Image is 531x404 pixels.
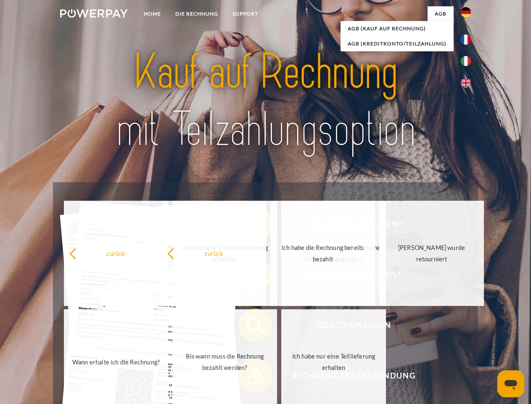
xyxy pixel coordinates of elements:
[341,36,454,51] a: AGB (Kreditkonto/Teilzahlung)
[80,40,451,161] img: title-powerpay_de.svg
[167,247,262,259] div: zurück
[275,242,370,265] div: Ich habe die Rechnung bereits bezahlt
[461,78,471,88] img: en
[461,56,471,66] img: it
[341,21,454,36] a: AGB (Kauf auf Rechnung)
[286,351,381,373] div: Ich habe nur eine Teillieferung erhalten
[384,242,479,265] div: [PERSON_NAME] wurde retourniert
[428,6,454,21] a: agb
[60,9,128,18] img: logo-powerpay-white.svg
[461,35,471,45] img: fr
[497,370,524,397] iframe: Schaltfläche zum Öffnen des Messaging-Fensters
[69,247,164,259] div: zurück
[168,6,225,21] a: DIE RECHNUNG
[177,351,272,373] div: Bis wann muss die Rechnung bezahlt werden?
[225,6,265,21] a: SUPPORT
[69,356,164,367] div: Wann erhalte ich die Rechnung?
[137,6,168,21] a: Home
[461,7,471,17] img: de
